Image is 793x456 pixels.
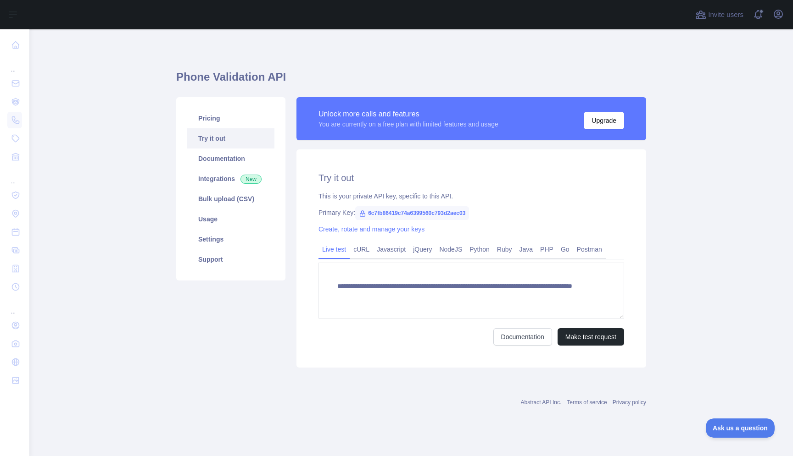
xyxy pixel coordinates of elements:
a: Python [466,242,493,257]
a: Integrations New [187,169,274,189]
a: Support [187,249,274,269]
a: Privacy policy [613,399,646,406]
a: Documentation [493,328,552,346]
a: Postman [573,242,606,257]
a: NodeJS [436,242,466,257]
a: cURL [350,242,373,257]
a: Ruby [493,242,516,257]
div: ... [7,167,22,185]
a: Documentation [187,148,274,169]
a: Pricing [187,108,274,128]
h1: Phone Validation API [176,70,646,92]
a: PHP [536,242,557,257]
a: Try it out [187,128,274,148]
a: Go [557,242,573,257]
a: Bulk upload (CSV) [187,189,274,209]
a: Settings [187,229,274,249]
span: 6c7fb86419c74a6399560c793d2aec03 [355,206,469,220]
a: Live test [318,242,350,257]
div: You are currently on a free plan with limited features and usage [318,120,498,129]
button: Invite users [693,7,745,22]
span: Invite users [708,10,743,20]
a: Usage [187,209,274,229]
h2: Try it out [318,171,624,184]
button: Upgrade [584,112,624,129]
div: ... [7,55,22,73]
a: Create, rotate and manage your keys [318,225,424,233]
span: New [240,175,262,184]
a: jQuery [409,242,436,257]
iframe: Toggle Customer Support [706,418,775,438]
div: ... [7,297,22,315]
a: Java [516,242,537,257]
a: Abstract API Inc. [521,399,562,406]
div: Primary Key: [318,208,624,217]
div: Unlock more calls and features [318,109,498,120]
a: Terms of service [567,399,607,406]
div: This is your private API key, specific to this API. [318,192,624,201]
button: Make test request [558,328,624,346]
a: Javascript [373,242,409,257]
